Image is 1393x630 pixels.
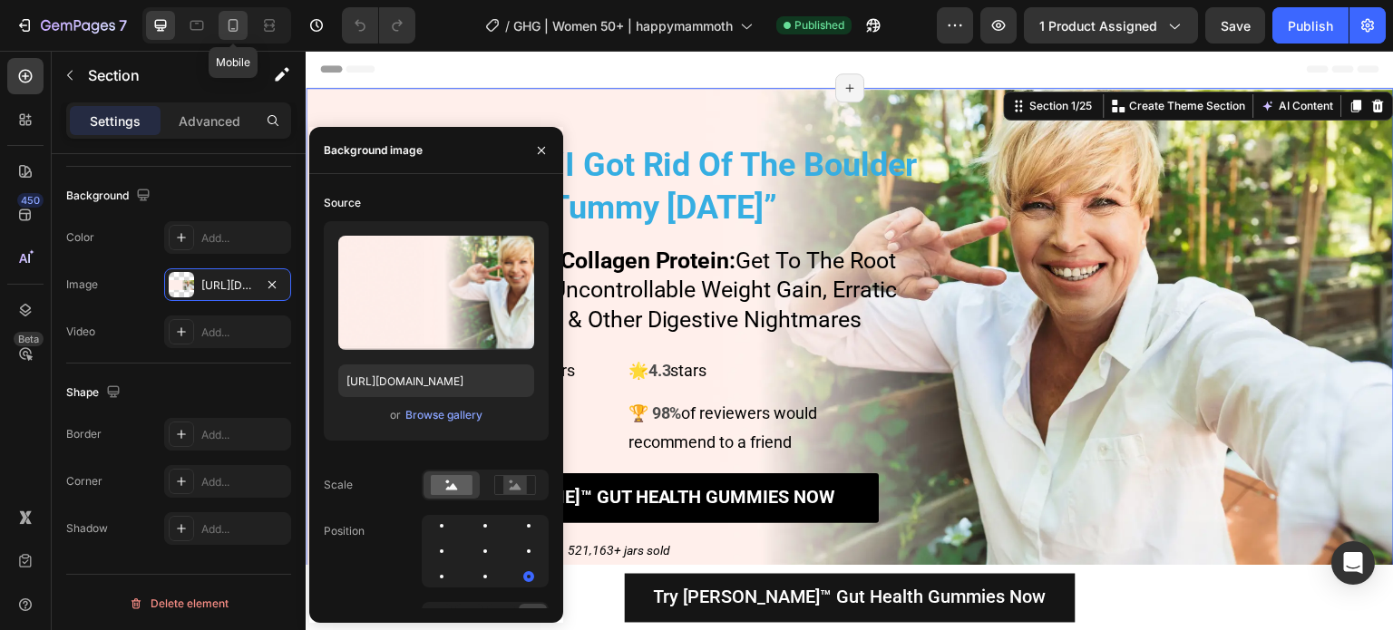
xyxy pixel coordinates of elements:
[505,16,510,35] span: /
[794,17,844,34] span: Published
[66,473,102,489] div: Corner
[66,184,154,208] div: Background
[324,195,361,211] div: Source
[129,593,229,615] div: Delete element
[721,47,791,63] div: Section 1/25
[96,435,530,457] span: Try [PERSON_NAME]™ Gut Health Gummies Now
[66,589,291,618] button: Delete element
[66,229,94,246] div: Color
[319,523,770,571] a: Try [PERSON_NAME]™ Gut Health Gummies Now
[1221,18,1251,34] span: Save
[390,404,401,426] span: or
[67,353,112,372] strong: 6332+
[348,536,741,557] span: Try [PERSON_NAME]™ Gut Health Gummies Now
[338,236,534,350] img: preview-image
[952,44,1032,66] button: AI Content
[1024,7,1198,44] button: 1 product assigned
[322,310,342,329] span: 🌟
[66,381,124,405] div: Shape
[201,325,287,341] div: Add...
[338,364,534,397] input: https://example.com/image.jpg
[324,142,423,159] div: Background image
[405,407,482,423] div: Browse gallery
[201,277,254,294] div: [URL][DOMAIN_NAME]
[14,332,44,346] div: Beta
[201,230,287,247] div: Add...
[119,15,127,36] p: 7
[201,427,287,443] div: Add...
[53,422,573,472] a: Try [PERSON_NAME]™ Gut Health Gummies Now
[7,7,135,44] button: 7
[201,521,287,538] div: Add...
[1288,16,1333,35] div: Publish
[324,477,353,493] div: Scale
[824,47,940,63] p: Create Theme Section
[513,16,733,35] span: GHG | Women 50+ | happymammoth
[1331,541,1375,585] div: Open Intercom Messenger
[404,406,483,424] button: Browse gallery
[201,474,287,490] div: Add...
[90,111,141,131] p: Settings
[66,324,95,340] div: Video
[365,310,401,329] span: stars
[306,51,1393,630] iframe: Design area
[322,353,375,372] strong: 🏆 98%
[179,111,240,131] p: Advanced
[1039,16,1157,35] span: 1 product assigned
[342,310,365,329] strong: 4.3
[66,520,108,537] div: Shadow
[66,276,98,293] div: Image
[322,353,511,401] span: of reviewers would recommend to a friend
[324,523,365,539] div: Position
[88,64,237,86] p: Section
[17,193,44,208] div: 450
[1272,7,1349,44] button: Publish
[47,348,304,377] p: ✅ 5 star reviews
[342,7,415,44] div: Undo/Redo
[1205,7,1265,44] button: Save
[66,426,102,442] div: Border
